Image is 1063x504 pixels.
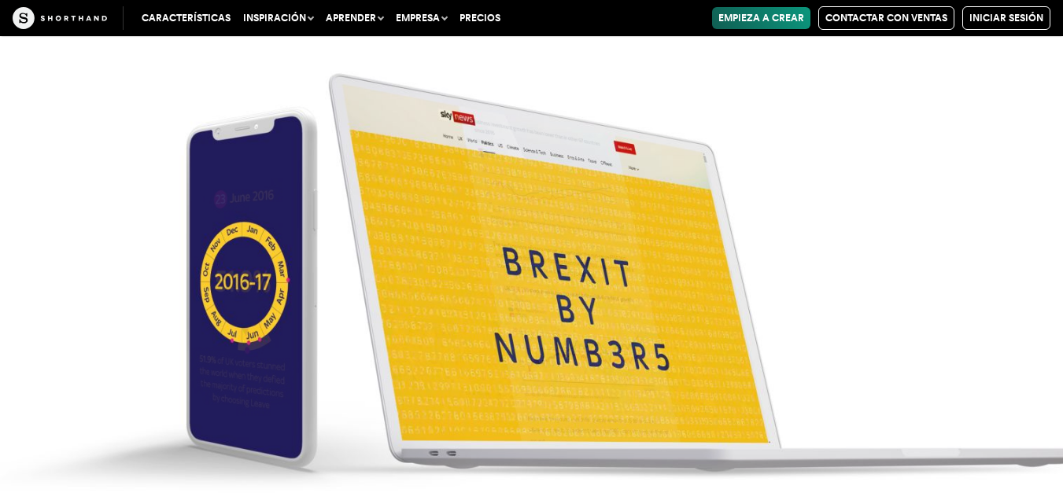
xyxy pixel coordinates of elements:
a: Empieza a crear [712,7,810,29]
font: Precios [460,13,500,24]
img: La artesanía [13,7,107,29]
font: Iniciar sesión [969,13,1043,24]
font: Inspiración [243,13,306,24]
button: Empresa [389,7,453,29]
a: Precios [453,7,507,29]
font: Empieza a crear [718,13,804,24]
button: Inspiración [237,7,319,29]
font: Empresa [396,13,440,24]
font: Características [142,13,231,24]
font: Contactar con Ventas [825,13,947,24]
a: Características [135,7,237,29]
a: Iniciar sesión [962,6,1050,30]
font: Aprender [326,13,376,24]
button: Aprender [319,7,389,29]
a: Contactar con Ventas [818,6,954,30]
